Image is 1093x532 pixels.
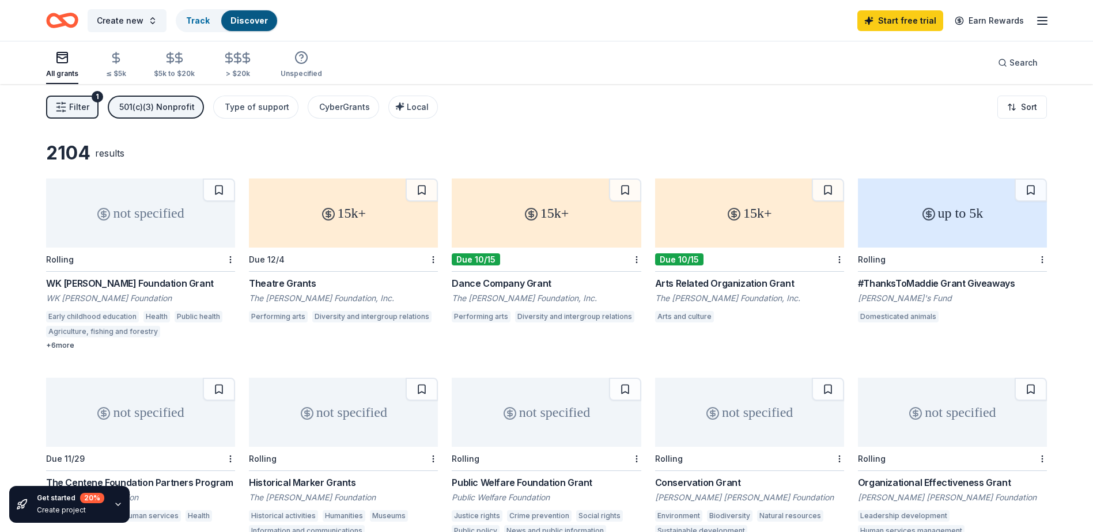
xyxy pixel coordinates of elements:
div: WK [PERSON_NAME] Foundation [46,292,235,304]
div: not specified [46,378,235,447]
div: Rolling [858,454,886,463]
div: Create project [37,506,104,515]
div: Domesticated animals [858,311,939,322]
a: Home [46,7,78,34]
button: Search [989,51,1047,74]
span: Sort [1021,100,1037,114]
div: $5k to $20k [154,69,195,78]
div: Health [186,510,212,522]
div: CyberGrants [319,100,370,114]
a: Discover [230,16,268,25]
div: not specified [655,378,844,447]
div: Conservation Grant [655,476,844,489]
div: Historical activities [249,510,318,522]
div: The [PERSON_NAME] Foundation, Inc. [249,292,438,304]
button: Filter1 [46,96,99,119]
button: CyberGrants [308,96,379,119]
div: 1 [92,91,103,102]
div: Rolling [452,454,479,463]
div: Natural resources [757,510,823,522]
a: not specifiedDue 11/29The Centene Foundation Partners ProgramThe Centene FoundationHealth care ac... [46,378,235,525]
div: 20 % [80,493,104,503]
a: not specifiedRollingWK [PERSON_NAME] Foundation GrantWK [PERSON_NAME] FoundationEarly childhood e... [46,178,235,350]
div: not specified [46,178,235,248]
button: TrackDiscover [176,9,278,32]
div: results [95,146,124,160]
div: Due 11/29 [46,454,85,463]
div: + 6 more [46,341,235,350]
div: WK [PERSON_NAME] Foundation Grant [46,276,235,290]
div: Rolling [249,454,277,463]
div: Rolling [858,254,886,264]
a: Start free trial [857,10,943,31]
div: Organizational Effectiveness Grant [858,476,1047,489]
div: Due 10/15 [452,253,500,265]
div: Theatre Grants [249,276,438,290]
div: Agriculture, fishing and forestry [46,326,160,337]
div: All grants [46,69,78,78]
div: Health [143,311,170,322]
button: > $20k [222,47,253,84]
div: Environment [655,510,702,522]
div: The Centene Foundation Partners Program [46,476,235,489]
div: Public Welfare Foundation [452,492,641,503]
button: Sort [997,96,1047,119]
div: 15k+ [452,178,641,248]
div: Rolling [655,454,683,463]
div: Unspecified [281,69,322,78]
div: Dance Company Grant [452,276,641,290]
button: ≤ $5k [106,47,126,84]
div: 2104 [46,142,90,165]
span: Create new [97,14,143,28]
button: Unspecified [281,46,322,84]
button: Type of support [213,96,298,119]
div: Diversity and intergroup relations [515,311,634,322]
div: Performing arts [249,311,308,322]
span: Filter [69,100,89,114]
div: The [PERSON_NAME] Foundation, Inc. [655,292,844,304]
a: 15k+Due 10/15Arts Related Organization GrantThe [PERSON_NAME] Foundation, Inc.Arts and culture [655,178,844,326]
div: Biodiversity [707,510,752,522]
a: Track [186,16,210,25]
div: 501(c)(3) Nonprofit [119,100,195,114]
div: [PERSON_NAME]'s Fund [858,292,1047,304]
div: not specified [249,378,438,447]
div: Diversity and intergroup relations [312,311,432,322]
div: Historical Marker Grants [249,476,438,489]
div: > $20k [222,69,253,78]
a: up to 5kRolling#ThanksToMaddie Grant Giveaways[PERSON_NAME]'s FundDomesticated animals [858,178,1047,326]
div: 15k+ [249,178,438,248]
div: Leadership development [858,510,950,522]
span: Search [1009,56,1038,70]
div: Early childhood education [46,311,139,322]
div: Crime prevention [507,510,572,522]
div: not specified [452,378,641,447]
div: Due 12/4 [249,254,285,264]
a: 15k+Due 12/4Theatre GrantsThe [PERSON_NAME] Foundation, Inc.Performing artsDiversity and intergro... [249,178,438,326]
div: ≤ $5k [106,69,126,78]
div: [PERSON_NAME] [PERSON_NAME] Foundation [655,492,844,503]
div: Arts Related Organization Grant [655,276,844,290]
div: not specified [858,378,1047,447]
div: Performing arts [452,311,510,322]
div: Justice rights [452,510,502,522]
a: 15k+Due 10/15Dance Company GrantThe [PERSON_NAME] Foundation, Inc.Performing artsDiversity and in... [452,178,641,326]
div: Due 10/15 [655,253,704,265]
div: Social rights [576,510,623,522]
div: Public Welfare Foundation Grant [452,476,641,489]
div: Get started [37,493,104,503]
a: Earn Rewards [948,10,1031,31]
button: 501(c)(3) Nonprofit [108,96,204,119]
div: Rolling [46,254,74,264]
div: Humanities [323,510,365,522]
div: 15k+ [655,178,844,248]
div: Type of support [225,100,289,114]
div: The [PERSON_NAME] Foundation, Inc. [452,292,641,304]
button: Local [388,96,438,119]
div: up to 5k [858,178,1047,248]
div: #ThanksToMaddie Grant Giveaways [858,276,1047,290]
div: Museums [370,510,408,522]
button: Create new [88,9,167,32]
div: [PERSON_NAME] [PERSON_NAME] Foundation [858,492,1047,503]
span: Local [407,102,429,112]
